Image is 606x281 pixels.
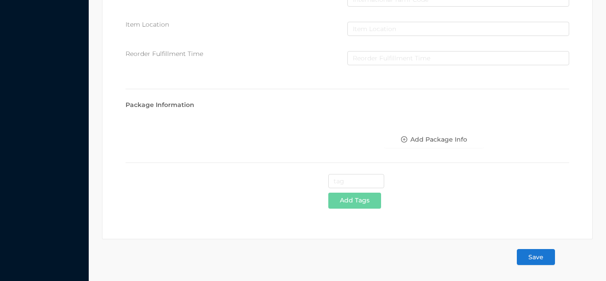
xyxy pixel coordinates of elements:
[517,249,555,265] button: Save
[328,174,385,188] input: tag
[126,49,347,59] div: Reorder Fulfillment Time
[328,193,381,209] button: Add Tags
[384,132,484,148] button: icon: plus-circle-oAdd Package Info
[126,100,569,110] div: Package Information
[126,20,347,29] div: Item Location
[347,51,569,65] input: Reorder Fulfillment Time
[347,22,569,36] input: Item Location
